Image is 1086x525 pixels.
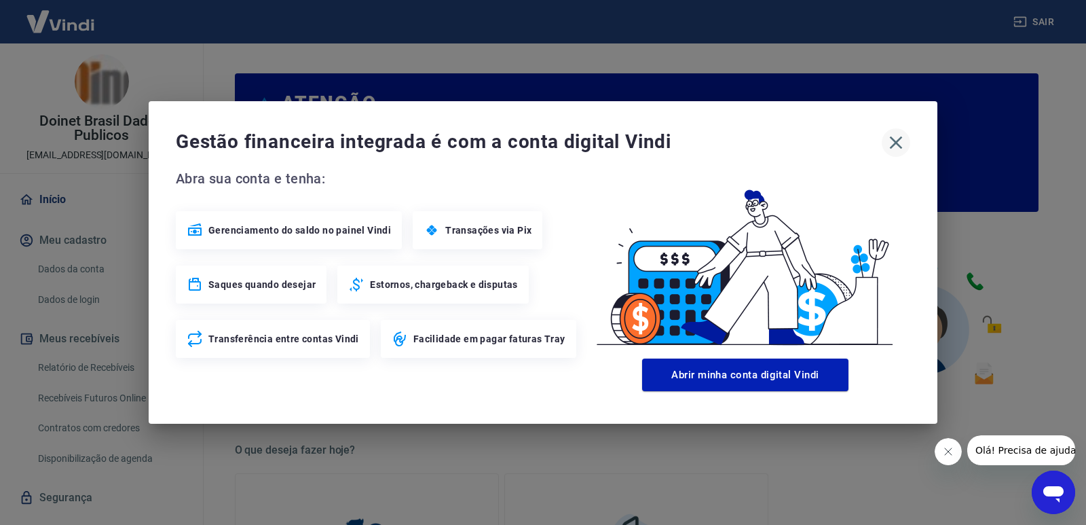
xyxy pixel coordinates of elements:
span: Facilidade em pagar faturas Tray [413,332,565,346]
iframe: Mensagem da empresa [967,435,1075,465]
img: Good Billing [580,168,910,353]
span: Saques quando desejar [208,278,316,291]
button: Abrir minha conta digital Vindi [642,359,848,391]
span: Transações via Pix [445,223,531,237]
span: Gestão financeira integrada é com a conta digital Vindi [176,128,882,156]
iframe: Fechar mensagem [935,438,962,465]
span: Abra sua conta e tenha: [176,168,580,189]
iframe: Botão para abrir a janela de mensagens [1032,471,1075,514]
span: Transferência entre contas Vindi [208,332,359,346]
span: Estornos, chargeback e disputas [370,278,517,291]
span: Olá! Precisa de ajuda? [8,10,114,20]
span: Gerenciamento do saldo no painel Vindi [208,223,391,237]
